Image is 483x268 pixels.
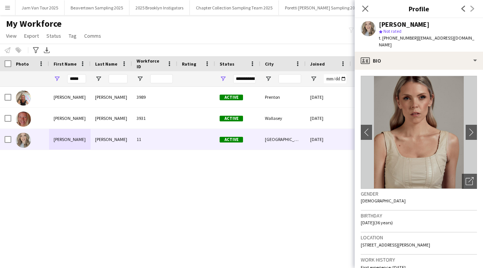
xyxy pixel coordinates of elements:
span: Joined [310,61,325,67]
h3: Work history [361,256,477,263]
span: t. [PHONE_NUMBER] [379,35,418,41]
app-action-btn: Export XLSX [42,46,51,55]
h3: Profile [355,4,483,14]
button: Jam Van Tour 2025 [15,0,65,15]
div: [PERSON_NAME] [91,129,132,150]
div: [PERSON_NAME] [49,129,91,150]
a: Tag [66,31,80,41]
div: 11 [132,129,177,150]
span: Status [46,32,61,39]
button: Poretti [PERSON_NAME] Sampling 2025 [279,0,366,15]
div: [DATE] [306,87,351,107]
input: Joined Filter Input [324,74,346,83]
input: Workforce ID Filter Input [150,74,173,83]
div: 13 days [351,129,396,150]
div: [PERSON_NAME] [91,87,132,107]
button: Open Filter Menu [137,75,143,82]
span: Not rated [383,28,401,34]
img: Crew avatar or photo [361,76,477,189]
button: Open Filter Menu [54,75,60,82]
div: 3931 [132,108,177,129]
div: Prenton [260,87,306,107]
div: Wallasey [260,108,306,129]
img: Lynne Dwyer [16,90,31,106]
span: Last Name [95,61,117,67]
span: Active [220,116,243,121]
span: View [6,32,17,39]
input: Last Name Filter Input [109,74,128,83]
button: Beavertown Sampling 2025 [65,0,129,15]
button: 2025 Brooklyn Instigators [129,0,190,15]
div: [DATE] [306,108,351,129]
span: Workforce ID [137,58,164,69]
span: My Workforce [6,18,62,29]
span: [DEMOGRAPHIC_DATA] [361,198,406,204]
span: Tag [69,32,77,39]
img: LYNNE DWYER [16,112,31,127]
h3: Location [361,234,477,241]
div: [PERSON_NAME] [49,108,91,129]
div: [PERSON_NAME] [379,21,429,28]
div: [GEOGRAPHIC_DATA] [260,129,306,150]
div: [PERSON_NAME] [49,87,91,107]
div: 3989 [132,87,177,107]
span: Status [220,61,234,67]
div: [DATE] [306,129,351,150]
div: Bio [355,52,483,70]
span: City [265,61,274,67]
a: View [3,31,20,41]
span: Export [24,32,39,39]
span: Active [220,95,243,100]
app-action-btn: Advanced filters [31,46,40,55]
span: Photo [16,61,29,67]
a: Status [43,31,64,41]
span: [STREET_ADDRESS][PERSON_NAME] [361,242,430,248]
img: Lynne Kenning [16,133,31,148]
input: City Filter Input [278,74,301,83]
button: Chapter Collection Sampling Team 2025 [190,0,279,15]
button: Open Filter Menu [310,75,317,82]
span: Rating [182,61,196,67]
h3: Gender [361,190,477,197]
span: Active [220,137,243,142]
div: [PERSON_NAME] [91,108,132,129]
a: Comms [81,31,104,41]
span: Comms [84,32,101,39]
span: [DATE] (36 years) [361,220,393,225]
button: Open Filter Menu [220,75,226,82]
span: | [EMAIL_ADDRESS][DOMAIN_NAME] [379,35,474,47]
button: Open Filter Menu [265,75,272,82]
h3: Birthday [361,212,477,219]
div: Open photos pop-in [462,174,477,189]
a: Export [21,31,42,41]
input: First Name Filter Input [67,74,86,83]
button: Open Filter Menu [95,75,102,82]
span: First Name [54,61,77,67]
